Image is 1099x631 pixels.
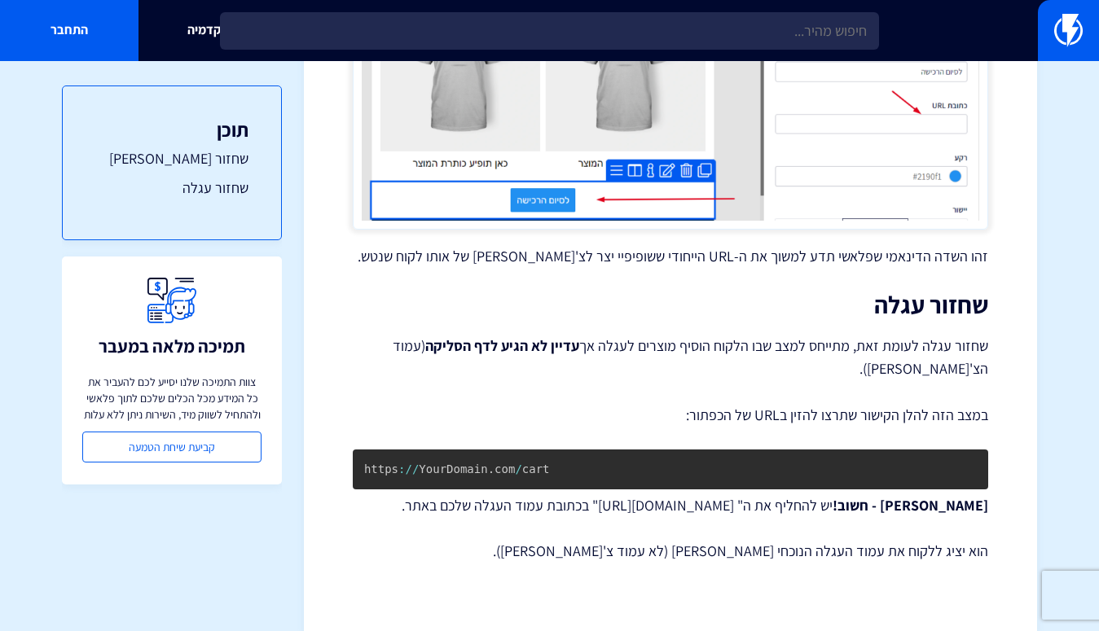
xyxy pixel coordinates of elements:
[99,336,245,356] h3: תמיכה מלאה במעבר
[515,462,521,475] span: /
[95,177,248,199] a: שחזור עגלה
[95,148,248,169] a: שחזור [PERSON_NAME]
[82,432,262,462] a: קביעת שיחת הטמעה
[353,335,988,380] p: שחזור עגלה לעומת זאת, מתייחס למצב שבו הלקוח הוסיף מוצרים לעגלה אך (עמוד הצ'[PERSON_NAME]).
[82,374,262,423] p: צוות התמיכה שלנו יסייע לכם להעביר את כל המידע מכל הכלים שלכם לתוך פלאשי ולהתחיל לשווק מיד, השירות...
[425,336,579,355] strong: עדיין לא הגיע לדף הסליקה
[405,462,411,475] span: /
[412,462,419,475] span: /
[833,496,988,515] strong: [PERSON_NAME] - חשוב!
[95,119,248,140] h3: תוכן
[353,246,988,267] p: זהו השדה הדינאמי שפלאשי תדע למשוך את ה-URL הייחודי ששופיפיי יצר לצ'[PERSON_NAME] של אותו לקוח שנטש.
[353,495,988,516] p: יש להחליף את ה" [DOMAIN_NAME][URL]" בכתובת עמוד העגלה שלכם באתר.
[353,405,988,426] p: במצב הזה להלן הקישור שתרצו להזין בURL של הכפתור:
[364,462,550,475] code: https YourDomain com cart
[488,462,495,475] span: .
[220,12,879,50] input: חיפוש מהיר...
[353,541,988,562] p: הוא יציג ללקוח את עמוד העגלה הנוכחי [PERSON_NAME] (לא עמוד צ'[PERSON_NAME]).
[398,462,405,475] span: :
[353,291,988,318] h2: שחזור עגלה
